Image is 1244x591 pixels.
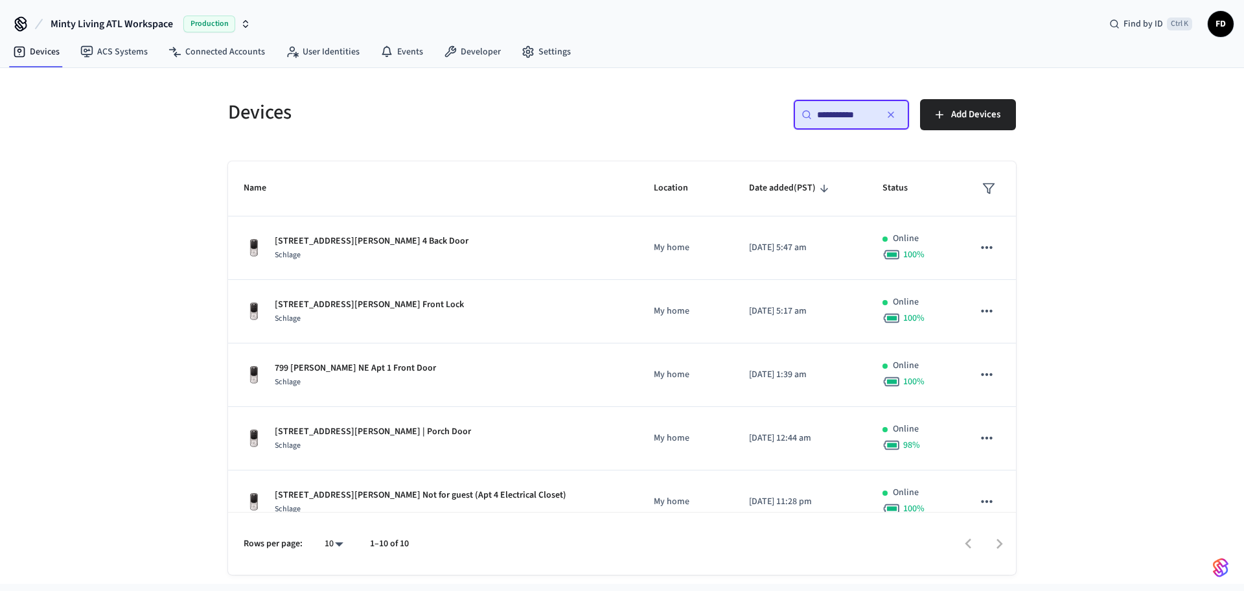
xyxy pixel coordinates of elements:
img: Yale Assure Touchscreen Wifi Smart Lock, Satin Nickel, Front [244,301,264,322]
span: 100 % [903,248,925,261]
span: Production [183,16,235,32]
span: Status [882,178,925,198]
p: [DATE] 12:44 am [749,432,851,445]
span: Schlage [275,249,301,261]
span: Name [244,178,283,198]
img: Yale Assure Touchscreen Wifi Smart Lock, Satin Nickel, Front [244,365,264,386]
a: User Identities [275,40,370,64]
span: 100 % [903,502,925,515]
p: [DATE] 5:47 am [749,241,851,255]
div: Find by IDCtrl K [1099,12,1203,36]
img: SeamLogoGradient.69752ec5.svg [1213,557,1228,578]
p: 1–10 of 10 [370,537,409,551]
p: Online [893,486,919,500]
p: Online [893,232,919,246]
span: Schlage [275,377,301,388]
span: 100 % [903,375,925,388]
p: Rows per page: [244,537,303,551]
p: [DATE] 5:17 am [749,305,851,318]
span: Find by ID [1123,17,1163,30]
button: FD [1208,11,1234,37]
span: 100 % [903,312,925,325]
span: Schlage [275,504,301,515]
p: Online [893,423,919,436]
p: My home [654,368,718,382]
a: Events [370,40,433,64]
p: 799 [PERSON_NAME] NE Apt 1 Front Door [275,362,436,375]
p: [STREET_ADDRESS][PERSON_NAME] | Porch Door [275,425,471,439]
p: [STREET_ADDRESS][PERSON_NAME] Front Lock [275,298,464,312]
a: ACS Systems [70,40,158,64]
span: Minty Living ATL Workspace [51,16,173,32]
p: My home [654,241,718,255]
img: Yale Assure Touchscreen Wifi Smart Lock, Satin Nickel, Front [244,428,264,449]
a: Settings [511,40,581,64]
a: Devices [3,40,70,64]
span: FD [1209,12,1232,36]
p: [STREET_ADDRESS][PERSON_NAME] 4 Back Door [275,235,468,248]
img: Yale Assure Touchscreen Wifi Smart Lock, Satin Nickel, Front [244,238,264,259]
p: Online [893,295,919,309]
button: Add Devices [920,99,1016,130]
span: Date added(PST) [749,178,833,198]
span: Schlage [275,313,301,324]
a: Developer [433,40,511,64]
p: [DATE] 1:39 am [749,368,851,382]
span: Ctrl K [1167,17,1192,30]
img: Yale Assure Touchscreen Wifi Smart Lock, Satin Nickel, Front [244,492,264,513]
div: 10 [318,535,349,553]
p: My home [654,305,718,318]
p: My home [654,432,718,445]
span: Schlage [275,440,301,451]
p: [STREET_ADDRESS][PERSON_NAME] Not for guest (Apt 4 Electrical Closet) [275,489,566,502]
span: Add Devices [951,106,1000,123]
p: My home [654,495,718,509]
span: Location [654,178,705,198]
p: [DATE] 11:28 pm [749,495,851,509]
h5: Devices [228,99,614,126]
a: Connected Accounts [158,40,275,64]
p: Online [893,359,919,373]
span: 98 % [903,439,920,452]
